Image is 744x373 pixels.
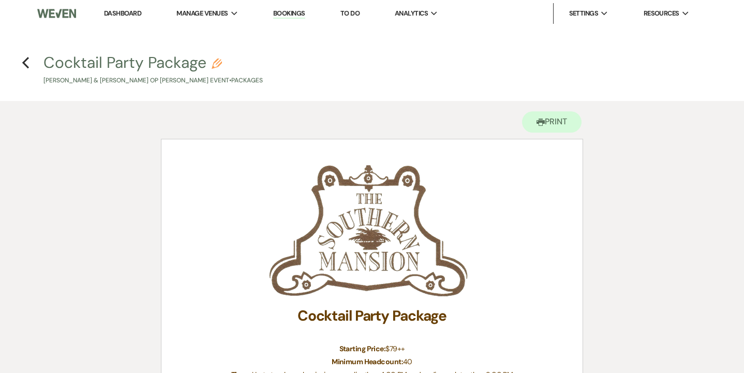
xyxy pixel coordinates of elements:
[395,8,428,19] span: Analytics
[43,76,263,85] p: [PERSON_NAME] & [PERSON_NAME] Op [PERSON_NAME] Event • Packages
[403,357,412,366] span: 40
[569,8,599,19] span: Settings
[43,55,263,85] button: Cocktail Party Package[PERSON_NAME] & [PERSON_NAME] Op [PERSON_NAME] Event•Packages
[273,9,305,19] a: Bookings
[297,306,447,325] strong: Cocktail Party Package
[104,9,141,18] a: Dashboard
[644,8,679,19] span: Resources
[340,9,360,18] a: To Do
[339,344,386,353] strong: Starting Price:
[267,165,474,303] img: Logo SM Simple.png
[37,3,76,24] img: Weven Logo
[385,344,405,353] span: $79++
[176,8,228,19] span: Manage Venues
[332,357,403,366] strong: Minimum Headcount:
[522,111,582,133] button: Print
